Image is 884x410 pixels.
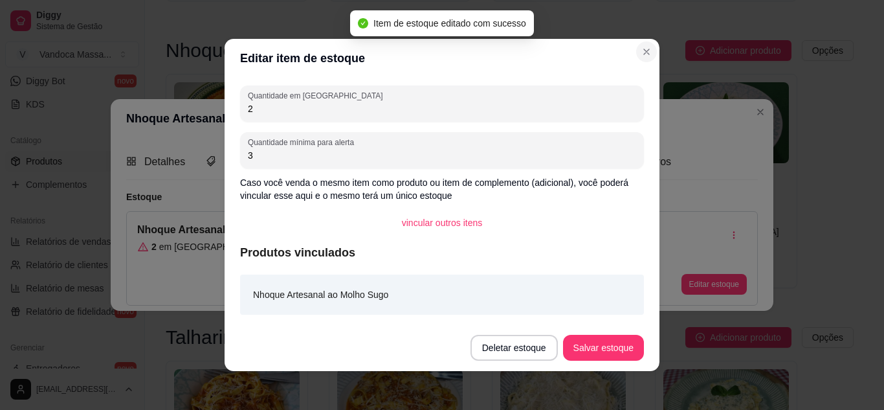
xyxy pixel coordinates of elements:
article: Produtos vinculados [240,244,644,262]
header: Editar item de estoque [225,39,659,78]
button: Close [636,41,657,62]
input: Quantidade em estoque [248,102,636,115]
button: Deletar estoque [470,335,558,361]
span: Item de estoque editado com sucesso [373,18,526,28]
p: Caso você venda o mesmo item como produto ou item de complemento (adicional), você poderá vincula... [240,176,644,202]
label: Quantidade em [GEOGRAPHIC_DATA] [248,90,387,101]
label: Quantidade mínima para alerta [248,137,359,148]
button: vincular outros itens [392,210,493,236]
button: Salvar estoque [563,335,644,361]
input: Quantidade mínima para alerta [248,149,636,162]
span: check-circle [358,18,368,28]
article: Nhoque Artesanal ao Molho Sugo [253,288,388,302]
